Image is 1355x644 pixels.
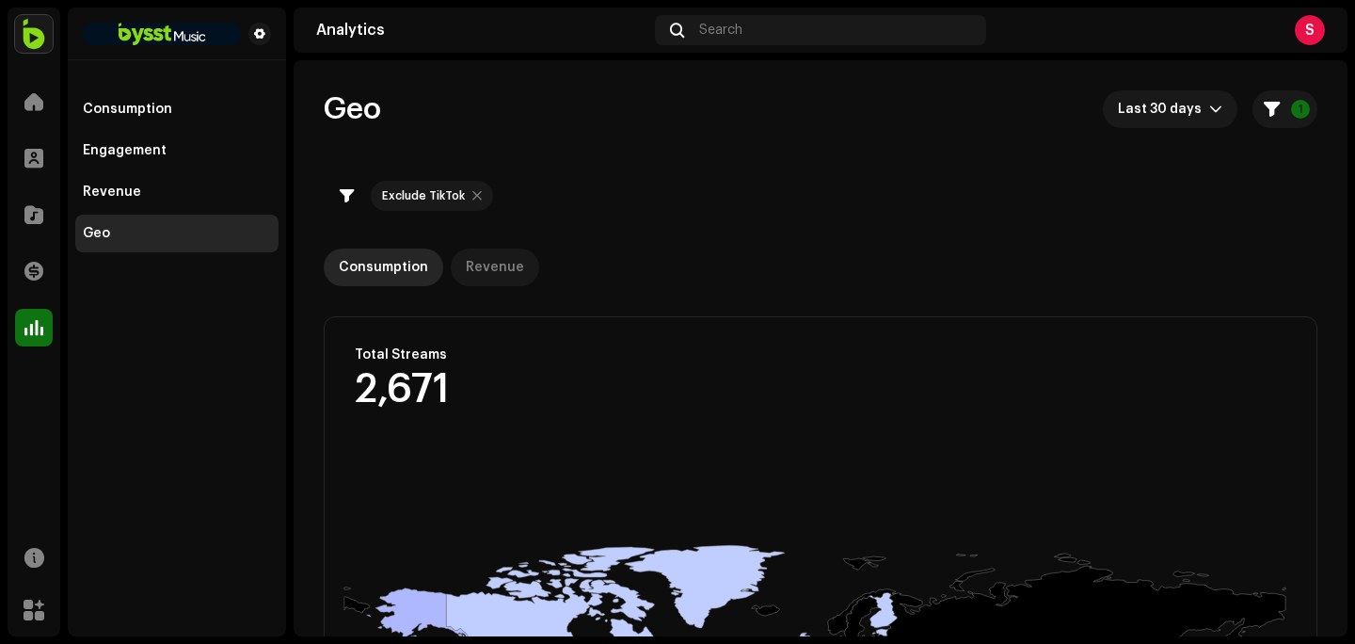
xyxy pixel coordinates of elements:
div: S [1295,15,1325,45]
img: 1101a203-098c-4476-bbd3-7ad6d5604465 [15,15,53,53]
div: Consumption [339,249,428,286]
div: Revenue [83,185,141,200]
div: Total Streams [355,347,449,362]
div: Revenue [466,249,524,286]
p-badge: 1 [1291,100,1310,119]
div: Analytics [316,23,647,38]
re-m-nav-item: Geo [75,215,279,252]
div: Consumption [83,102,172,117]
span: Last 30 days [1118,90,1209,128]
div: Exclude TikTok [382,188,465,203]
span: Search [699,23,742,38]
button: 1 [1252,90,1317,128]
div: Geo [83,226,110,241]
re-m-nav-item: Engagement [75,132,279,169]
span: Geo [324,90,381,128]
re-m-nav-item: Consumption [75,90,279,128]
div: Engagement [83,143,167,158]
div: dropdown trigger [1209,90,1222,128]
img: 46b12eb3-9e32-42aa-8e68-3fef02059fc9 [83,23,241,45]
re-m-nav-item: Revenue [75,173,279,211]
